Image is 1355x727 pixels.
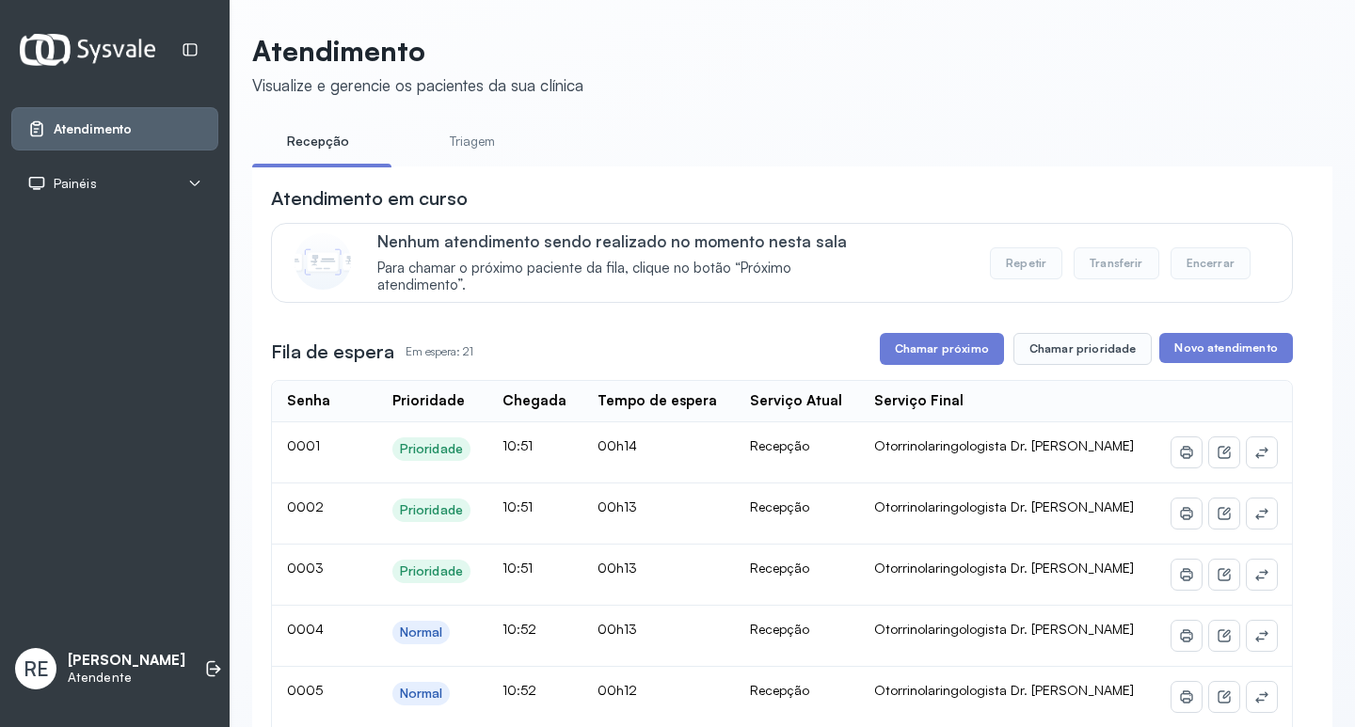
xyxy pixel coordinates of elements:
div: Senha [287,392,330,410]
span: Para chamar o próximo paciente da fila, clique no botão “Próximo atendimento”. [377,260,875,295]
span: Otorrinolaringologista Dr. [PERSON_NAME] [874,437,1134,453]
div: Tempo de espera [598,392,717,410]
h3: Fila de espera [271,339,394,365]
span: Otorrinolaringologista Dr. [PERSON_NAME] [874,498,1134,514]
span: 10:51 [502,498,533,514]
div: Normal [400,624,443,640]
a: Recepção [252,126,384,157]
span: 00h14 [598,437,637,453]
h3: Atendimento em curso [271,185,468,212]
img: Logotipo do estabelecimento [20,34,155,65]
button: Repetir [990,247,1062,279]
div: Prioridade [400,502,463,518]
a: Triagem [406,126,538,157]
div: Recepção [750,437,844,454]
span: Otorrinolaringologista Dr. [PERSON_NAME] [874,682,1134,698]
span: 10:52 [502,682,536,698]
div: Prioridade [400,441,463,457]
div: Recepção [750,682,844,699]
span: 10:51 [502,560,533,576]
div: Prioridade [392,392,465,410]
span: Otorrinolaringologista Dr. [PERSON_NAME] [874,621,1134,637]
a: Atendimento [27,119,202,138]
p: [PERSON_NAME] [68,652,185,670]
button: Novo atendimento [1159,333,1292,363]
div: Serviço Final [874,392,964,410]
button: Encerrar [1171,247,1251,279]
button: Chamar próximo [880,333,1004,365]
p: Atendimento [252,34,583,68]
span: 0004 [287,621,324,637]
span: Atendimento [54,121,132,137]
p: Em espera: 21 [406,339,473,365]
div: Recepção [750,498,844,515]
span: 10:51 [502,437,533,453]
div: Prioridade [400,563,463,579]
span: 00h13 [598,498,637,514]
p: Nenhum atendimento sendo realizado no momento nesta sala [377,231,875,251]
span: 0001 [287,437,320,453]
span: 00h13 [598,560,637,576]
span: Otorrinolaringologista Dr. [PERSON_NAME] [874,560,1134,576]
div: Recepção [750,560,844,577]
div: Normal [400,686,443,702]
span: 00h12 [598,682,637,698]
div: Serviço Atual [750,392,842,410]
span: 0002 [287,498,324,514]
div: Recepção [750,621,844,638]
span: Painéis [54,176,97,192]
div: Visualize e gerencie os pacientes da sua clínica [252,75,583,95]
p: Atendente [68,670,185,686]
button: Chamar prioridade [1013,333,1153,365]
span: 00h13 [598,621,637,637]
span: 10:52 [502,621,536,637]
span: 0005 [287,682,323,698]
img: Imagem de CalloutCard [295,233,351,290]
span: 0003 [287,560,324,576]
div: Chegada [502,392,566,410]
button: Transferir [1074,247,1159,279]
